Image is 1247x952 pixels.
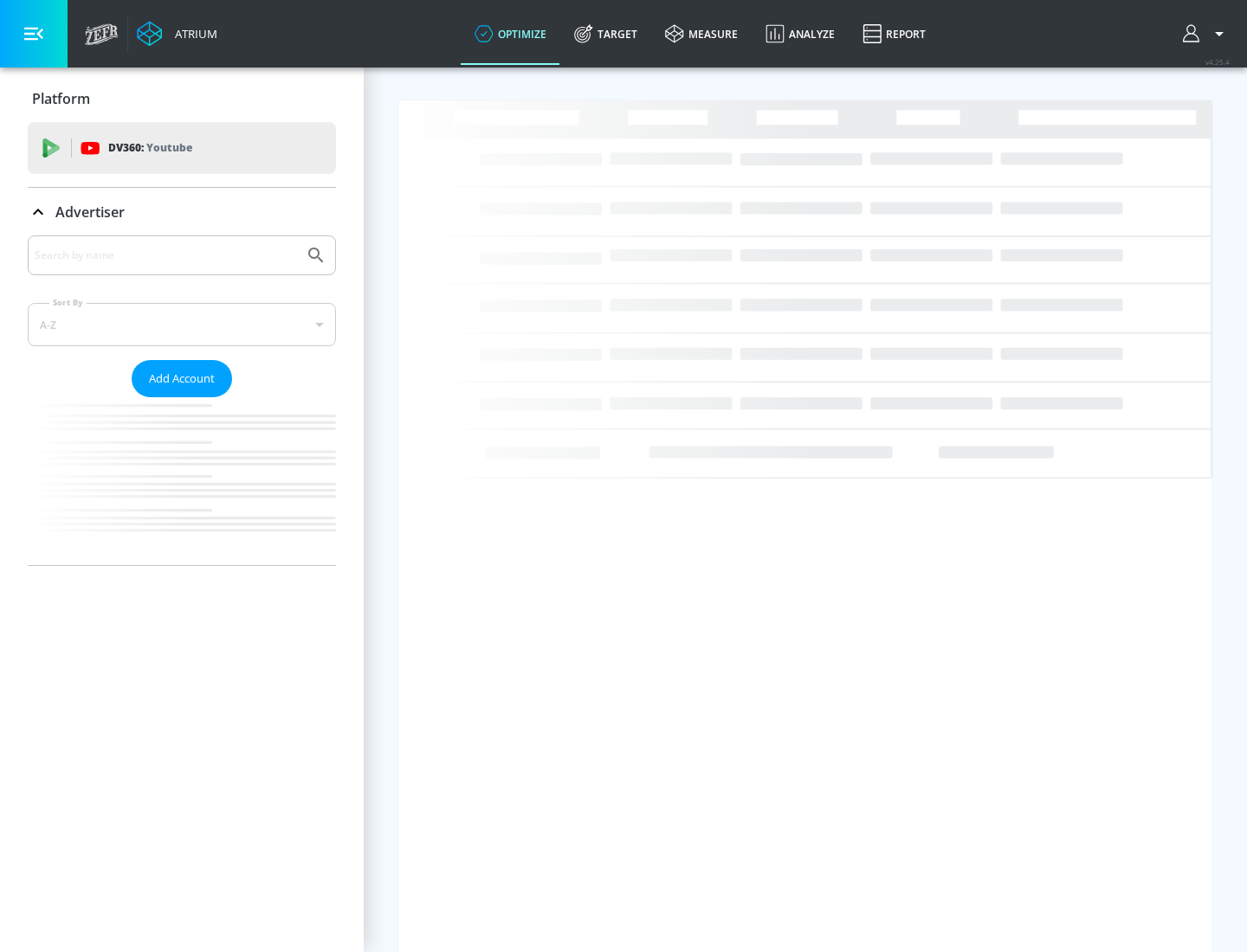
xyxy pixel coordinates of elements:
[28,303,336,346] div: A-Z
[35,244,297,267] input: Search by name
[146,138,192,157] p: Youtube
[55,203,125,222] p: Advertiser
[849,3,940,65] a: Report
[49,297,87,308] label: Sort By
[132,360,232,397] button: Add Account
[168,26,217,42] div: Atrium
[560,3,651,65] a: Target
[28,74,336,123] div: Platform
[28,188,336,236] div: Advertiser
[752,3,849,65] a: Analyze
[28,235,336,565] div: Advertiser
[137,21,217,47] a: Atrium
[28,397,336,565] nav: list of Advertiser
[461,3,560,65] a: optimize
[28,122,336,174] div: DV360: Youtube
[651,3,752,65] a: measure
[32,89,90,108] p: Platform
[108,138,192,158] p: DV360:
[149,369,215,389] span: Add Account
[1205,57,1230,67] span: v 4.25.4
